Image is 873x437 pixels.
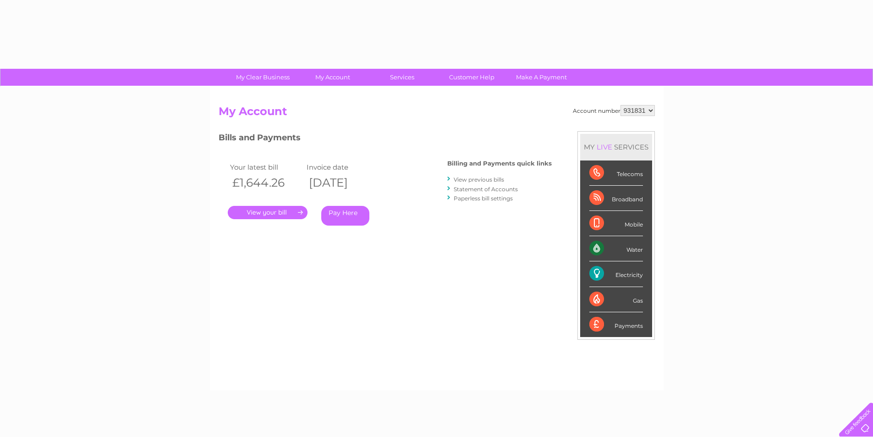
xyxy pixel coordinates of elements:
[304,173,381,192] th: [DATE]
[454,176,504,183] a: View previous bills
[228,161,305,173] td: Your latest bill
[595,143,614,151] div: LIVE
[219,105,655,122] h2: My Account
[225,69,301,86] a: My Clear Business
[228,206,307,219] a: .
[589,312,643,337] div: Payments
[304,161,381,173] td: Invoice date
[504,69,579,86] a: Make A Payment
[589,261,643,287] div: Electricity
[589,287,643,312] div: Gas
[580,134,652,160] div: MY SERVICES
[589,186,643,211] div: Broadband
[228,173,305,192] th: £1,644.26
[295,69,370,86] a: My Account
[321,206,369,226] a: Pay Here
[364,69,440,86] a: Services
[589,211,643,236] div: Mobile
[589,160,643,186] div: Telecoms
[454,195,513,202] a: Paperless bill settings
[454,186,518,193] a: Statement of Accounts
[573,105,655,116] div: Account number
[447,160,552,167] h4: Billing and Payments quick links
[219,131,552,147] h3: Bills and Payments
[589,236,643,261] div: Water
[434,69,510,86] a: Customer Help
